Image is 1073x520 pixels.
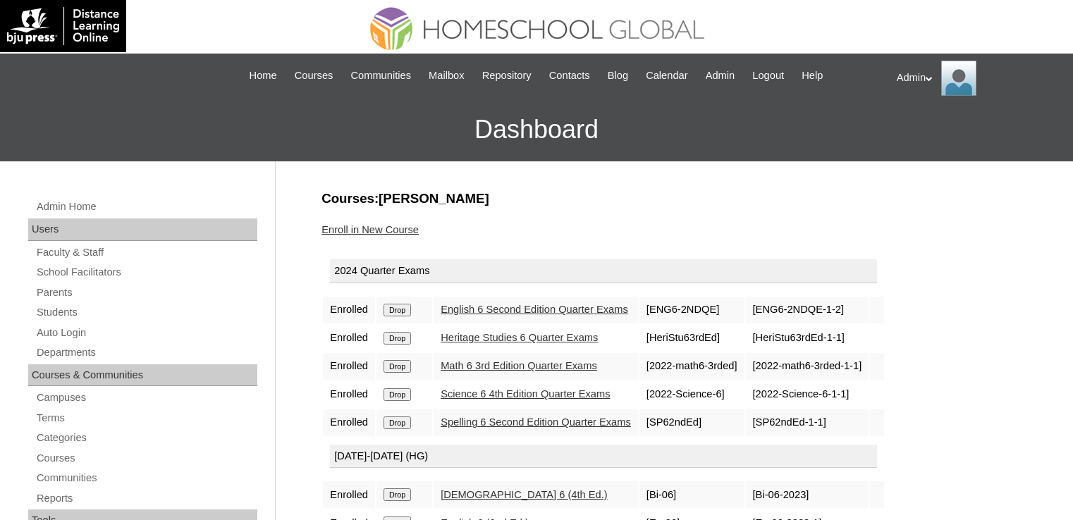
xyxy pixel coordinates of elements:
h3: Dashboard [7,98,1066,161]
input: Drop [384,488,411,501]
span: Courses [295,68,333,84]
a: Courses [288,68,341,84]
td: [SP62ndEd] [639,409,744,436]
a: Courses [35,450,257,467]
a: Faculty & Staff [35,244,257,261]
a: Blog [601,68,635,84]
td: [SP62ndEd-1-1] [746,409,869,436]
td: [HeriStu63rdEd] [639,325,744,352]
td: Enrolled [323,381,375,408]
td: [ENG6-2NDQE] [639,297,744,323]
input: Drop [384,388,411,401]
a: Calendar [639,68,694,84]
td: Enrolled [323,297,375,323]
input: Drop [384,332,411,345]
a: Campuses [35,389,257,407]
span: Blog [608,68,628,84]
td: [2022-Science-6] [639,381,744,408]
td: [2022-Science-6-1-1] [746,381,869,408]
span: Contacts [549,68,590,84]
div: Admin [897,61,1059,96]
a: Students [35,304,257,321]
td: Enrolled [323,481,375,508]
td: Enrolled [323,409,375,436]
a: Help [795,68,830,84]
span: Home [250,68,277,84]
a: Communities [35,469,257,487]
span: Repository [482,68,532,84]
a: Math 6 3rd Edition Quarter Exams [441,360,597,371]
a: Spelling 6 Second Edition Quarter Exams [441,416,631,428]
span: Help [802,68,823,84]
td: [HeriStu63rdEd-1-1] [746,325,869,352]
img: logo-white.png [7,7,119,45]
h3: Courses:[PERSON_NAME] [321,190,1019,208]
a: Terms [35,409,257,427]
a: Departments [35,344,257,361]
a: Mailbox [422,68,472,84]
td: Enrolled [323,353,375,380]
input: Drop [384,416,411,429]
div: Courses & Communities [28,364,257,387]
a: [DEMOGRAPHIC_DATA] 6 (4th Ed.) [441,489,607,500]
a: Admin [699,68,742,84]
td: Enrolled [323,325,375,352]
a: English 6 Second Edition Quarter Exams [441,304,628,315]
div: [DATE]-[DATE] (HG) [330,445,877,469]
a: Parents [35,284,257,302]
a: Enroll in New Course [321,224,419,235]
div: 2024 Quarter Exams [330,259,877,283]
a: Science 6 4th Edition Quarter Exams [441,388,610,400]
span: Mailbox [429,68,465,84]
a: Auto Login [35,324,257,342]
td: [2022-math6-3rded-1-1] [746,353,869,380]
a: Communities [343,68,418,84]
span: Calendar [646,68,687,84]
td: [Bi-06] [639,481,744,508]
a: Repository [475,68,539,84]
td: [Bi-06-2023] [746,481,869,508]
a: Heritage Studies 6 Quarter Exams [441,332,598,343]
a: Logout [745,68,791,84]
a: Admin Home [35,198,257,216]
div: Users [28,218,257,241]
input: Drop [384,304,411,316]
a: School Facilitators [35,264,257,281]
a: Contacts [542,68,597,84]
span: Admin [706,68,735,84]
a: Home [243,68,284,84]
a: Categories [35,429,257,447]
img: Admin Homeschool Global [941,61,976,96]
td: [2022-math6-3rded] [639,353,744,380]
span: Communities [350,68,411,84]
td: [ENG6-2NDQE-1-2] [746,297,869,323]
input: Drop [384,360,411,373]
a: Reports [35,490,257,507]
span: Logout [752,68,784,84]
